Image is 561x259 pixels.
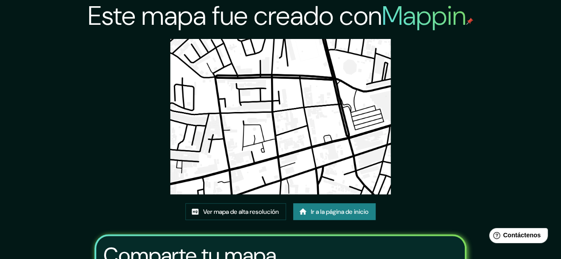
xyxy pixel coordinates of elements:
[311,208,369,216] font: Ir a la página de inicio
[203,208,279,216] font: Ver mapa de alta resolución
[482,224,551,249] iframe: Lanzador de widgets de ayuda
[466,18,473,25] img: pin de mapeo
[185,203,286,220] a: Ver mapa de alta resolución
[293,203,376,220] a: Ir a la página de inicio
[170,39,390,194] img: created-map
